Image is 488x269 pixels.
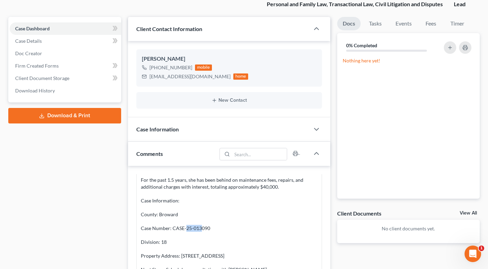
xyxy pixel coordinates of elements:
[460,211,477,216] a: View All
[10,72,121,84] a: Client Document Storage
[136,126,179,132] span: Case Information
[10,35,121,47] a: Case Details
[343,225,474,232] p: No client documents yet.
[465,246,481,262] iframe: Intercom live chat
[479,246,484,251] span: 1
[142,98,316,103] button: New Contact
[15,38,42,44] span: Case Details
[136,150,163,157] span: Comments
[363,17,387,30] a: Tasks
[15,75,69,81] span: Client Document Storage
[337,210,381,217] div: Client Documents
[454,0,474,8] div: Lead
[343,57,474,64] p: Nothing here yet!
[420,17,442,30] a: Fees
[15,50,42,56] span: Doc Creator
[233,73,248,80] div: home
[15,63,59,69] span: Firm Created Forms
[267,0,443,8] div: Personal and Family Law, Transactional Law, Civil Litigation and Disputes
[445,17,470,30] a: Timer
[10,22,121,35] a: Case Dashboard
[8,108,121,123] a: Download & Print
[15,26,50,31] span: Case Dashboard
[149,73,231,80] div: [EMAIL_ADDRESS][DOMAIN_NAME]
[142,55,316,63] div: [PERSON_NAME]
[149,64,192,71] div: [PHONE_NUMBER]
[232,148,287,160] input: Search...
[136,26,202,32] span: Client Contact Information
[10,84,121,97] a: Download History
[390,17,417,30] a: Events
[195,64,212,71] div: mobile
[346,42,377,48] strong: 0% Completed
[337,17,361,30] a: Docs
[10,47,121,60] a: Doc Creator
[15,88,55,93] span: Download History
[10,60,121,72] a: Firm Created Forms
